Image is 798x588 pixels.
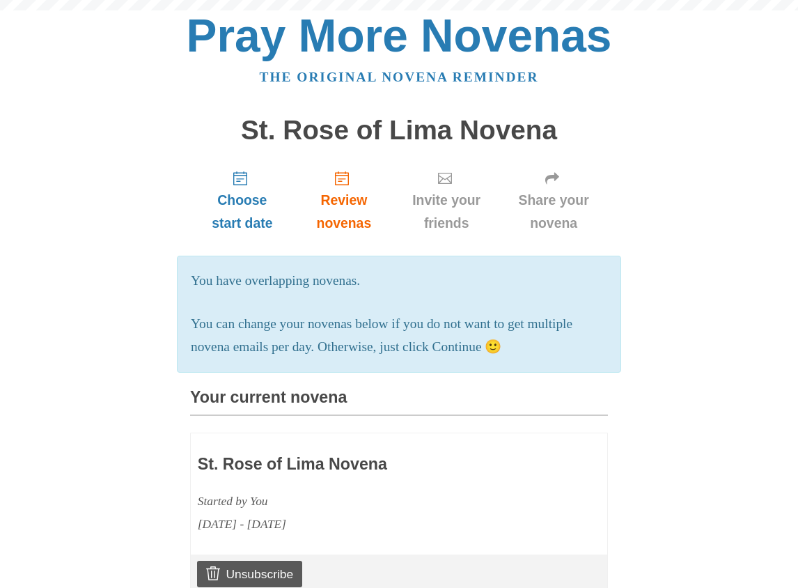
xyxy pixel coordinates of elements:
[197,561,302,587] a: Unsubscribe
[260,70,539,84] a: The original novena reminder
[190,389,608,416] h3: Your current novena
[295,159,393,242] a: Review novenas
[198,456,519,474] h3: St. Rose of Lima Novena
[187,10,612,61] a: Pray More Novenas
[204,189,281,235] span: Choose start date
[499,159,608,242] a: Share your novena
[191,270,607,293] p: You have overlapping novenas.
[513,189,594,235] span: Share your novena
[190,159,295,242] a: Choose start date
[407,189,485,235] span: Invite your friends
[393,159,499,242] a: Invite your friends
[198,490,519,513] div: Started by You
[190,116,608,146] h1: St. Rose of Lima Novena
[308,189,380,235] span: Review novenas
[191,313,607,359] p: You can change your novenas below if you do not want to get multiple novena emails per day. Other...
[198,513,519,536] div: [DATE] - [DATE]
